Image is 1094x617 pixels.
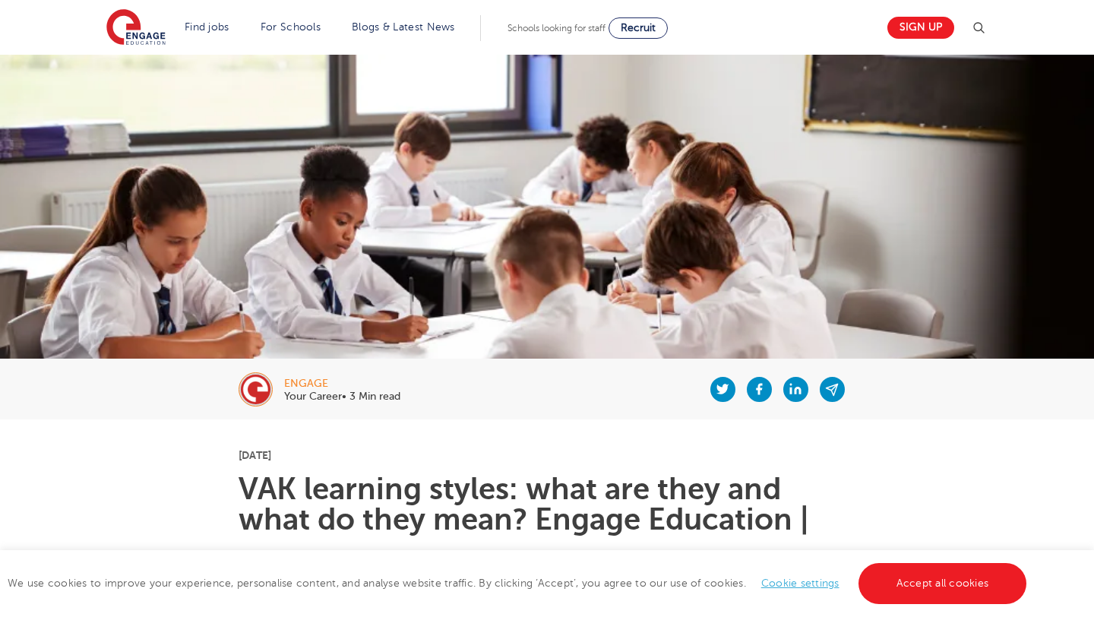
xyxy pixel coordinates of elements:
img: Engage Education [106,9,166,47]
a: Recruit [609,17,668,39]
a: Find jobs [185,21,229,33]
h1: VAK learning styles: what are they and what do they mean? Engage Education | [239,474,856,535]
span: Recruit [621,22,656,33]
a: Blogs & Latest News [352,21,455,33]
p: [DATE] [239,450,856,460]
a: Cookie settings [761,577,839,589]
span: Schools looking for staff [507,23,605,33]
p: Your Career• 3 Min read [284,391,400,402]
div: engage [284,378,400,389]
a: Sign up [887,17,954,39]
a: Accept all cookies [858,563,1027,604]
a: For Schools [261,21,321,33]
span: We use cookies to improve your experience, personalise content, and analyse website traffic. By c... [8,577,1030,589]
